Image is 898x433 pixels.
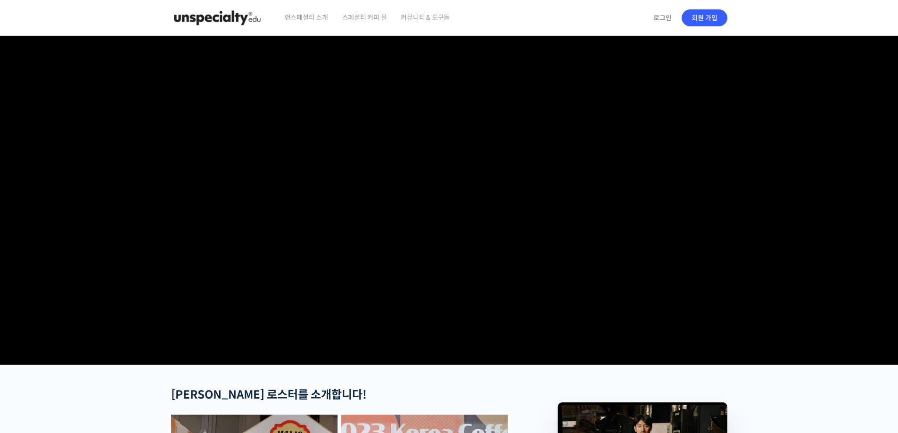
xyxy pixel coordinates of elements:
[171,388,367,402] strong: [PERSON_NAME] 로스터를 소개합니다!
[682,9,727,26] a: 회원 가입
[648,7,677,29] a: 로그인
